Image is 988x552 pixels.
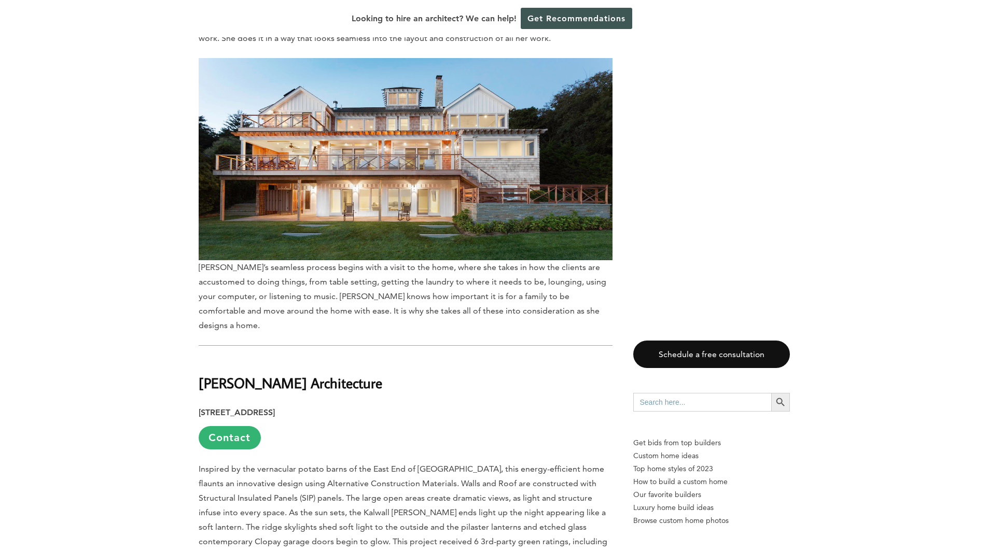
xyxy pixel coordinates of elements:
a: Custom home ideas [633,449,790,462]
b: [PERSON_NAME] Architecture [199,374,382,392]
strong: [STREET_ADDRESS] [199,407,275,417]
a: Luxury home build ideas [633,501,790,514]
a: Browse custom home photos [633,514,790,527]
a: Contact [199,426,261,449]
input: Search here... [633,393,771,412]
a: How to build a custom home [633,475,790,488]
a: Schedule a free consultation [633,341,790,368]
p: Get bids from top builders [633,436,790,449]
span: [PERSON_NAME]’s seamless process begins with a visit to the home, where she takes in how the clie... [199,58,613,330]
a: Our favorite builders [633,488,790,501]
a: Get Recommendations [521,8,632,29]
a: Top home styles of 2023 [633,462,790,475]
svg: Search [775,397,786,408]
